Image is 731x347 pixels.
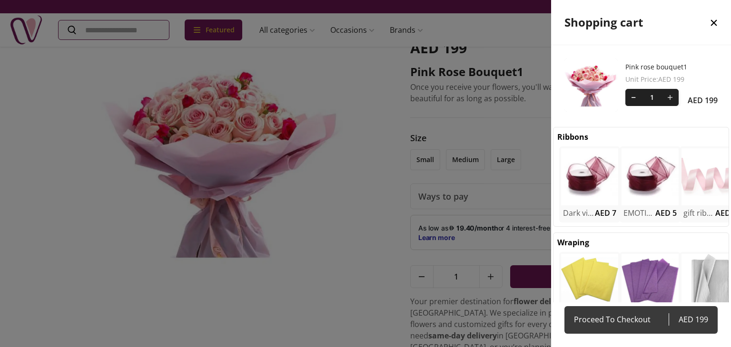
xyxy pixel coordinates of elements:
span: Proceed To Checkout [574,313,669,326]
a: Proceed To CheckoutAED 199 [564,306,718,334]
button: close [697,1,731,44]
span: AED 7 [595,207,616,219]
div: Pink rose bouquet1 [564,45,718,125]
div: uae-gifts-EMOTIONAL ribbonsEMOTIONAL ribbonsAED 5 [620,146,681,222]
img: uae-gifts-Dark vintage gift ribbon [561,148,618,205]
h2: EMOTIONAL ribbons [623,207,655,219]
span: AED 199 [688,95,718,106]
div: uae-gifts-Dark vintage gift ribbonDark vintage gift ribbonAED 7 [559,146,620,222]
a: Pink rose bouquet1 [625,62,718,72]
div: uae-gifts-yellow wrapping [559,252,620,328]
h2: Wraping [557,237,589,248]
span: AED 199 [669,313,708,326]
h2: gift ribbons light pink [683,207,715,219]
span: Unit Price : AED 199 [625,75,718,84]
img: uae-gifts-EMOTIONAL ribbons [622,148,679,205]
span: AED 5 [655,207,677,219]
div: uae-gifts-purple wrapping [620,252,681,328]
img: uae-gifts-yellow wrapping [561,254,618,311]
span: 1 [642,89,662,106]
img: uae-gifts-purple wrapping [622,254,679,311]
h2: Ribbons [557,131,588,143]
h2: Dark vintage gift ribbon [563,207,595,219]
h2: Shopping cart [564,15,643,30]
